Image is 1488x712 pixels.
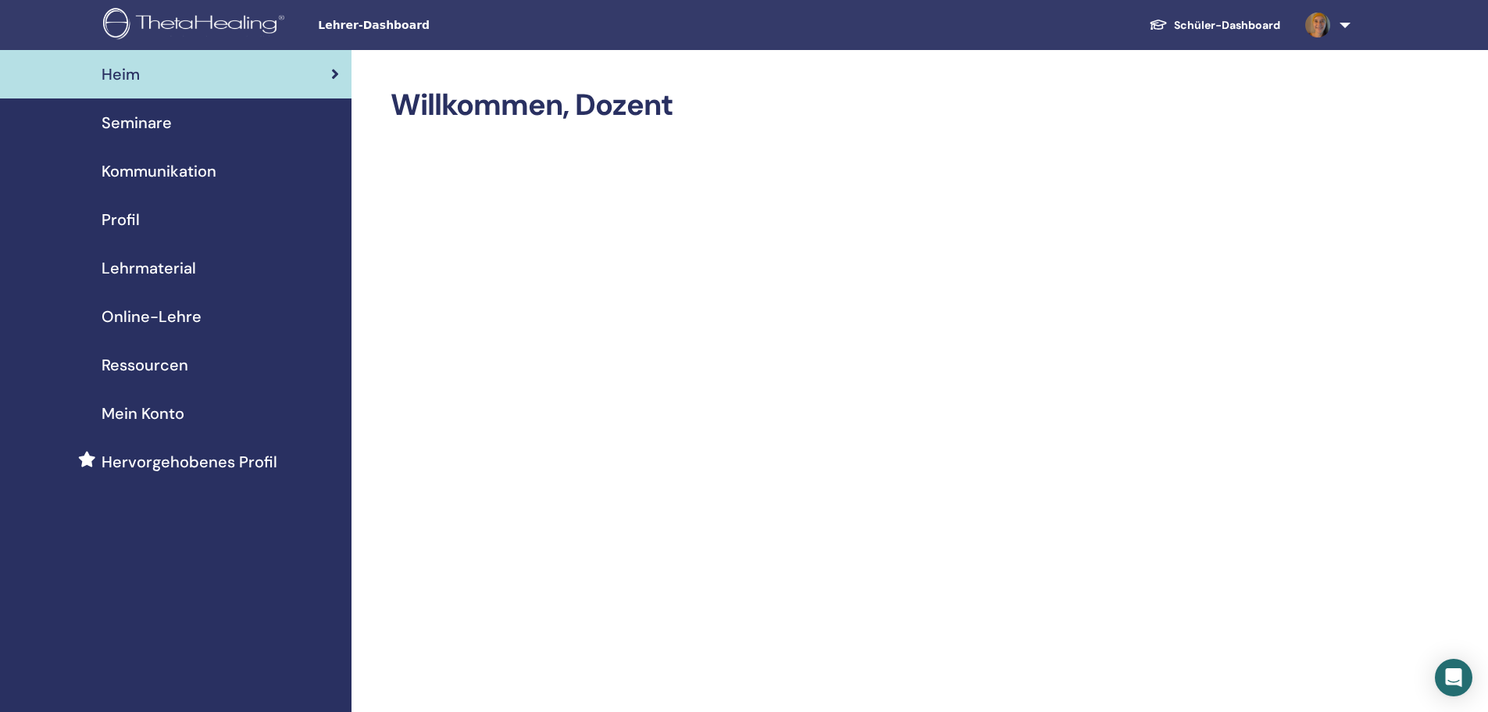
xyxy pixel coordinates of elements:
[1305,13,1330,38] img: default.jpg
[102,353,188,377] span: Ressourcen
[102,63,140,86] span: Heim
[318,17,552,34] span: Lehrer-Dashboard
[102,159,216,183] span: Kommunikation
[103,8,290,43] img: logo.png
[1435,659,1472,696] div: Open Intercom Messenger
[102,256,196,280] span: Lehrmaterial
[102,305,202,328] span: Online-Lehre
[102,450,277,474] span: Hervorgehobenes Profil
[1137,11,1293,40] a: Schüler-Dashboard
[102,208,140,231] span: Profil
[391,88,1327,123] h2: Willkommen, Dozent
[102,111,172,134] span: Seminare
[102,402,184,425] span: Mein Konto
[1149,18,1168,31] img: graduation-cap-white.svg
